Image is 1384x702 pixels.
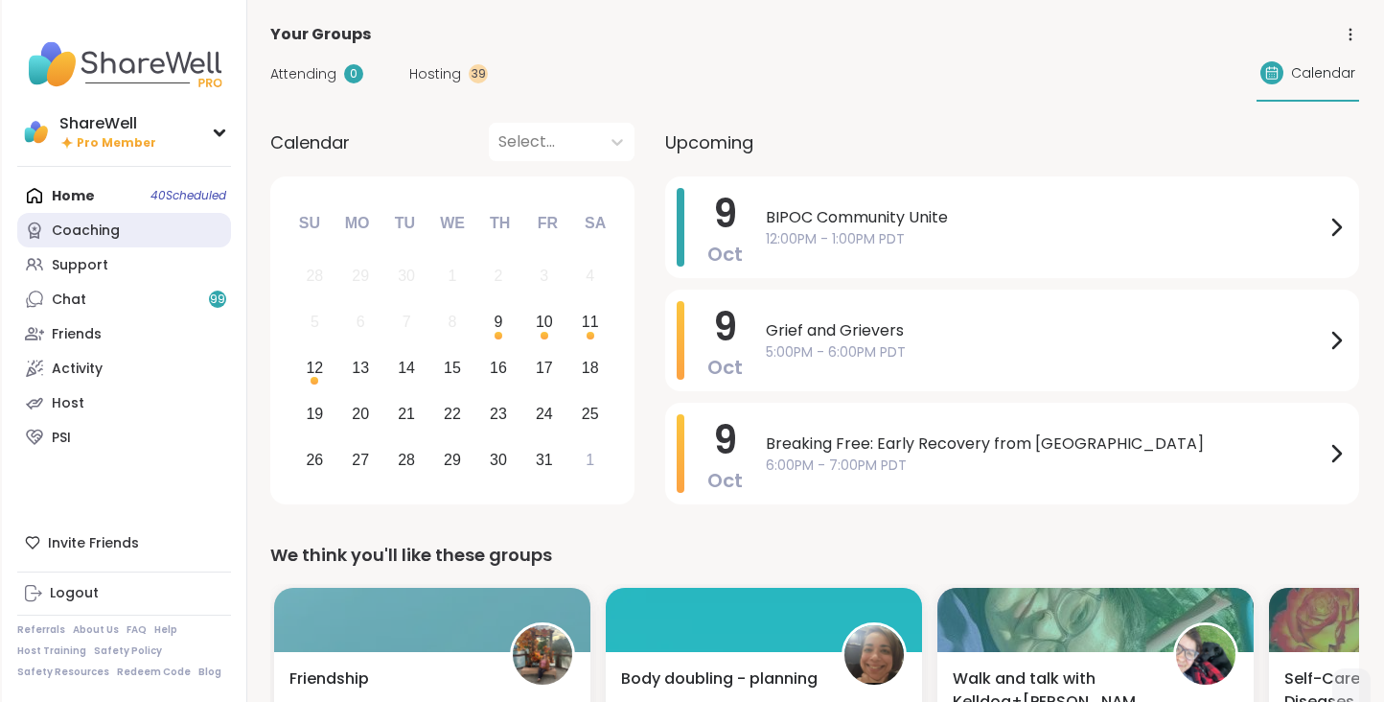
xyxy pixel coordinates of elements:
[523,302,565,343] div: Choose Friday, October 10th, 2025
[1176,625,1235,685] img: Kelldog23
[154,623,177,637] a: Help
[306,447,323,473] div: 26
[713,300,737,354] span: 9
[478,439,519,480] div: Choose Thursday, October 30th, 2025
[766,229,1325,249] span: 12:00PM - 1:00PM PDT
[294,393,335,434] div: Choose Sunday, October 19th, 2025
[386,393,427,434] div: Choose Tuesday, October 21st, 2025
[352,263,369,289] div: 29
[306,263,323,289] div: 28
[444,401,461,427] div: 22
[383,202,426,245] div: Tu
[50,584,99,603] div: Logout
[294,256,335,297] div: Not available Sunday, September 28th, 2025
[844,625,904,685] img: Monica2025
[17,420,231,455] a: PSI
[523,439,565,480] div: Choose Friday, October 31st, 2025
[432,393,473,434] div: Choose Wednesday, October 22nd, 2025
[490,447,507,473] div: 30
[386,256,427,297] div: Not available Tuesday, September 30th, 2025
[357,309,365,335] div: 6
[340,393,381,434] div: Choose Monday, October 20th, 2025
[340,256,381,297] div: Not available Monday, September 29th, 2025
[766,433,1325,456] span: Breaking Free: Early Recovery from [GEOGRAPHIC_DATA]
[340,348,381,389] div: Choose Monday, October 13th, 2025
[431,202,473,245] div: We
[17,282,231,316] a: Chat99
[432,256,473,297] div: Not available Wednesday, October 1st, 2025
[306,355,323,381] div: 12
[344,64,363,83] div: 0
[17,623,65,637] a: Referrals
[569,348,611,389] div: Choose Saturday, October 18th, 2025
[289,667,369,690] span: Friendship
[449,309,457,335] div: 8
[569,302,611,343] div: Choose Saturday, October 11th, 2025
[21,117,52,148] img: ShareWell
[352,447,369,473] div: 27
[59,113,156,134] div: ShareWell
[294,302,335,343] div: Not available Sunday, October 5th, 2025
[386,302,427,343] div: Not available Tuesday, October 7th, 2025
[127,623,147,637] a: FAQ
[582,355,599,381] div: 18
[569,256,611,297] div: Not available Saturday, October 4th, 2025
[523,393,565,434] div: Choose Friday, October 24th, 2025
[52,222,120,241] div: Coaching
[117,666,191,679] a: Redeem Code
[335,202,378,245] div: Mo
[490,401,507,427] div: 23
[294,439,335,480] div: Choose Sunday, October 26th, 2025
[52,394,84,413] div: Host
[77,135,156,152] span: Pro Member
[536,309,553,335] div: 10
[52,429,71,448] div: PSI
[586,263,594,289] div: 4
[490,355,507,381] div: 16
[352,401,369,427] div: 20
[291,253,612,482] div: month 2025-10
[409,64,461,84] span: Hosting
[478,393,519,434] div: Choose Thursday, October 23rd, 2025
[586,447,594,473] div: 1
[540,263,548,289] div: 3
[270,64,336,84] span: Attending
[94,644,162,658] a: Safety Policy
[444,447,461,473] div: 29
[17,386,231,420] a: Host
[398,263,415,289] div: 30
[707,241,743,268] span: Oct
[526,202,568,245] div: Fr
[17,351,231,386] a: Activity
[17,316,231,351] a: Friends
[582,401,599,427] div: 25
[398,401,415,427] div: 21
[52,360,103,379] div: Activity
[403,309,411,335] div: 7
[52,291,86,310] div: Chat
[306,401,323,427] div: 19
[17,576,231,611] a: Logout
[270,23,371,46] span: Your Groups
[288,202,331,245] div: Su
[449,263,457,289] div: 1
[707,354,743,381] span: Oct
[513,625,572,685] img: pipishay2olivia
[536,401,553,427] div: 24
[766,319,1325,342] span: Grief and Grievers
[340,302,381,343] div: Not available Monday, October 6th, 2025
[713,413,737,467] span: 9
[386,348,427,389] div: Choose Tuesday, October 14th, 2025
[340,439,381,480] div: Choose Monday, October 27th, 2025
[432,348,473,389] div: Choose Wednesday, October 15th, 2025
[311,309,319,335] div: 5
[270,542,1359,569] div: We think you'll like these groups
[478,256,519,297] div: Not available Thursday, October 2nd, 2025
[17,666,109,679] a: Safety Resources
[766,456,1325,476] span: 6:00PM - 7:00PM PDT
[766,206,1325,229] span: BIPOC Community Unite
[574,202,616,245] div: Sa
[52,256,108,275] div: Support
[17,526,231,560] div: Invite Friends
[17,644,86,658] a: Host Training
